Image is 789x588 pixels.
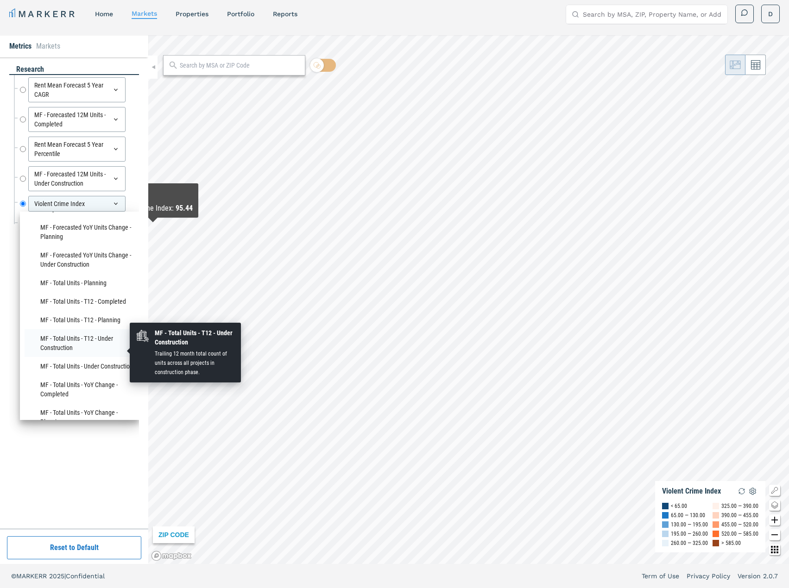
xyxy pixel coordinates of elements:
[49,572,66,580] span: 2025 |
[113,195,193,203] div: As of : [DATE]
[66,572,105,580] span: Confidential
[761,5,780,23] button: D
[9,64,139,75] div: research
[671,501,687,511] div: < 65.00
[721,520,758,529] div: 455.00 — 520.00
[113,187,193,214] div: Map Tooltip Content
[36,41,60,52] li: Markets
[583,5,722,24] input: Search by MSA, ZIP, Property Name, or Address
[769,500,780,511] button: Change style map button
[671,520,708,529] div: 130.00 — 195.00
[768,9,773,19] span: D
[769,485,780,496] button: Show/Hide Legend Map Button
[28,137,126,162] div: Rent Mean Forecast 5 Year Percentile
[28,107,126,132] div: MF - Forecasted 12M Units - Completed
[25,274,134,292] li: MF - Total Units - Planning
[769,514,780,525] button: Zoom in map button
[769,544,780,555] button: Other options map button
[176,10,208,18] a: properties
[671,529,708,538] div: 195.00 — 260.00
[9,7,76,20] a: MARKERR
[25,246,134,274] li: MF - Forecasted YoY Units Change - Under Construction
[721,529,758,538] div: 520.00 — 585.00
[113,187,193,195] div: 21901
[25,311,134,329] li: MF - Total Units - T12 - Planning
[25,218,134,246] li: MF - Forecasted YoY Units Change - Planning
[132,10,157,17] a: markets
[642,571,679,581] a: Term of Use
[113,203,193,214] div: Violent Crime Index :
[227,10,254,18] a: Portfolio
[155,328,235,347] div: MF - Total Units - T12 - Under Construction
[148,35,789,564] canvas: Map
[25,357,134,375] li: MF - Total Units - Under Construction
[25,403,134,431] li: MF - Total Units - YoY Change - Planning
[25,163,134,477] div: New Construction MultifamilyNew Construction Multifamily
[721,501,758,511] div: 325.00 — 390.00
[671,511,705,520] div: 65.00 — 130.00
[135,328,150,343] img: New Construction Multifamily
[671,538,708,548] div: 260.00 — 325.00
[721,511,758,520] div: 390.00 — 455.00
[28,196,126,212] div: Violent Crime Index
[736,486,747,497] img: Reload Legend
[95,10,113,18] a: home
[25,375,134,403] li: MF - Total Units - YoY Change - Completed
[28,77,126,102] div: Rent Mean Forecast 5 Year CAGR
[769,529,780,540] button: Zoom out map button
[7,536,141,559] button: Reset to Default
[11,572,16,580] span: ©
[25,292,134,311] li: MF - Total Units - T12 - Completed
[721,538,741,548] div: > 585.00
[9,41,32,52] li: Metrics
[176,204,193,213] b: 95.44
[662,487,721,496] div: Violent Crime Index
[687,571,730,581] a: Privacy Policy
[153,526,195,543] div: ZIP CODE
[180,61,300,70] input: Search by MSA or ZIP Code
[151,550,192,561] a: Mapbox logo
[747,486,758,497] img: Settings
[273,10,297,18] a: reports
[28,166,126,191] div: MF - Forecasted 12M Units - Under Construction
[155,349,235,377] div: Trailing 12 month total count of units across all projects in construction phase.
[16,572,49,580] span: MARKERR
[738,571,778,581] a: Version 2.0.7
[25,329,134,357] li: MF - Total Units - T12 - Under Construction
